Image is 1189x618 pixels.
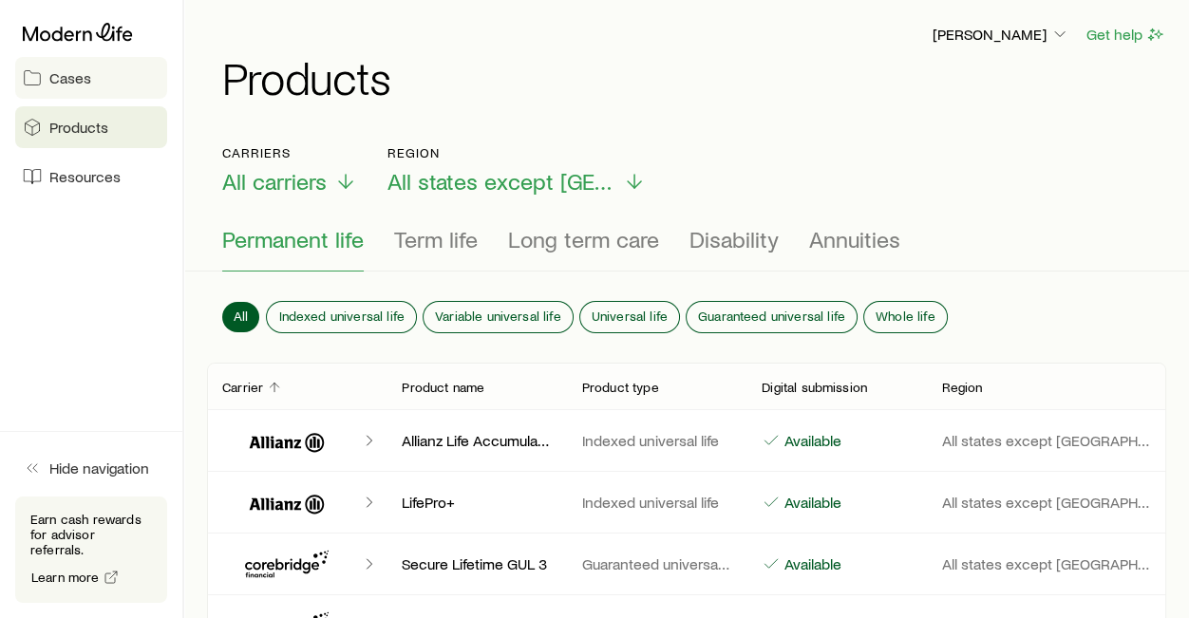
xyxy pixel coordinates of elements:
a: Products [15,106,167,148]
button: All [222,302,259,332]
button: Indexed universal life [267,302,416,332]
p: Available [781,431,841,450]
span: Indexed universal life [278,309,405,324]
span: Term life [394,226,478,253]
p: Product type [582,380,659,395]
p: All states except [GEOGRAPHIC_DATA] [942,554,1152,573]
div: Product types [222,226,1151,272]
button: Variable universal life [424,302,573,332]
p: Carrier [222,380,263,395]
p: Secure Lifetime GUL 3 [402,554,551,573]
span: All states except [GEOGRAPHIC_DATA] [387,168,615,195]
a: Cases [15,57,167,99]
button: Whole life [864,302,947,332]
p: Region [387,145,646,160]
span: All carriers [222,168,327,195]
button: Universal life [580,302,679,332]
span: All [234,309,248,324]
p: Indexed universal life [582,493,731,512]
p: Guaranteed universal life [582,554,731,573]
span: Whole life [876,309,935,324]
span: Permanent life [222,226,364,253]
span: Annuities [809,226,900,253]
span: Guaranteed universal life [698,309,845,324]
span: Disability [689,226,779,253]
div: Earn cash rewards for advisor referrals.Learn more [15,496,167,603]
span: Products [49,118,108,137]
h1: Products [222,54,1166,100]
p: Available [781,493,841,512]
p: [PERSON_NAME] [933,25,1069,44]
button: RegionAll states except [GEOGRAPHIC_DATA] [387,145,646,196]
p: Indexed universal life [582,431,731,450]
p: Available [781,554,841,573]
p: Allianz Life Accumulator [402,431,551,450]
button: Guaranteed universal life [687,302,857,332]
p: Earn cash rewards for advisor referrals. [30,512,152,557]
p: All states except [GEOGRAPHIC_DATA] [942,431,1152,450]
p: LifePro+ [402,493,551,512]
button: Hide navigation [15,447,167,489]
span: Resources [49,167,121,186]
button: CarriersAll carriers [222,145,357,196]
p: All states except [GEOGRAPHIC_DATA] [942,493,1152,512]
span: Variable universal life [435,309,561,324]
span: Cases [49,68,91,87]
span: Hide navigation [49,459,149,478]
span: Learn more [31,571,100,584]
span: Long term care [508,226,659,253]
p: Region [942,380,983,395]
p: Digital submission [762,380,867,395]
button: Get help [1085,24,1166,46]
button: [PERSON_NAME] [932,24,1070,47]
span: Universal life [592,309,668,324]
a: Resources [15,156,167,197]
p: Product name [402,380,484,395]
p: Carriers [222,145,357,160]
